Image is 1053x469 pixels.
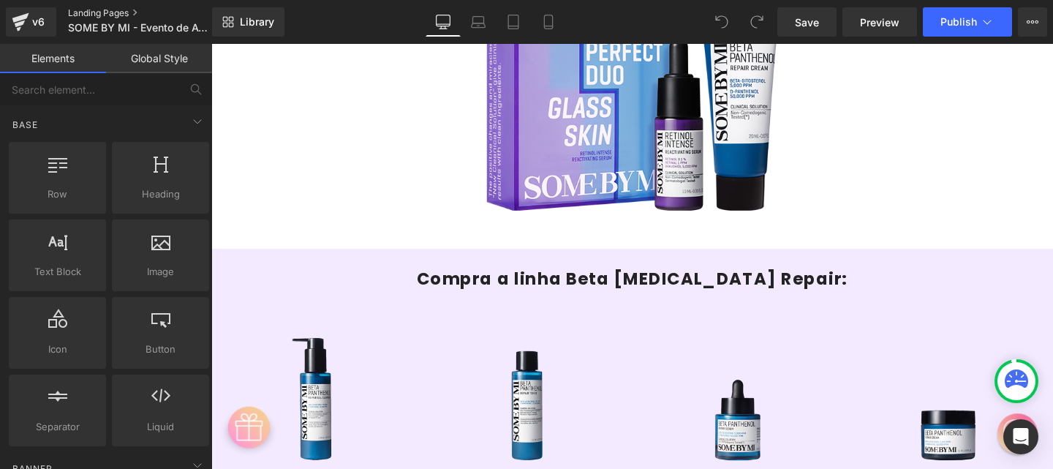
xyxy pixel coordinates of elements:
[707,7,736,37] button: Undo
[1018,7,1047,37] button: More
[18,381,61,425] img: trigger icon
[13,419,102,435] span: Separator
[1003,419,1038,454] div: Open Intercom Messenger
[13,342,102,357] span: Icon
[29,12,48,31] div: v6
[116,264,205,279] span: Image
[826,389,869,431] img: Chat Button
[68,7,236,19] a: Landing Pages
[742,7,771,37] button: Redo
[496,7,531,37] a: Tablet
[116,342,205,357] span: Button
[826,389,869,431] div: Chat widget toggle
[212,7,284,37] a: New Library
[531,7,566,37] a: Mobile
[842,7,917,37] a: Preview
[940,16,977,28] span: Publish
[11,118,39,132] span: Base
[106,44,212,73] a: Global Style
[240,15,274,29] span: Library
[461,7,496,37] a: Laptop
[426,7,461,37] a: Desktop
[116,419,205,435] span: Liquid
[68,22,208,34] span: SOME BY MI - Evento de Avaliação (PT)
[116,187,205,202] span: Heading
[6,7,56,37] a: v6
[13,187,102,202] span: Row
[13,264,102,279] span: Text Block
[923,7,1012,37] button: Publish
[18,386,61,421] button: avada-joy-button-widget
[860,15,899,30] span: Preview
[795,15,819,30] span: Save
